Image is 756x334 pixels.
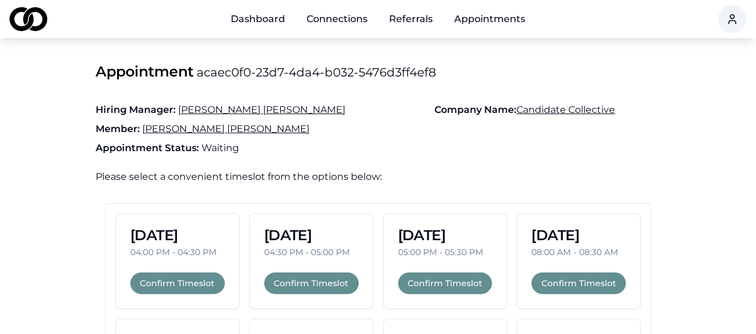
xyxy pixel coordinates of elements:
[297,7,377,31] a: Connections
[531,272,626,294] button: Confirm Timeslot
[96,63,194,80] span: Appointment
[398,246,492,258] p: 05:00 PM - 05:30 PM
[130,228,225,243] h3: [DATE]
[264,272,359,294] button: Confirm Timeslot
[96,170,660,194] h4: Please select a convenient timeslot from the options below:
[96,123,140,134] span: Member:
[96,104,176,115] span: Hiring Manager:
[221,7,535,31] nav: Main
[531,228,626,243] h3: [DATE]
[264,228,359,243] h3: [DATE]
[445,7,535,31] a: Appointments
[130,272,225,294] button: Confirm Timeslot
[531,246,626,258] p: 08:00 AM - 08:30 AM
[264,246,359,258] p: 04:30 PM - 05:00 PM
[96,142,199,154] span: Appointment Status:
[221,7,295,31] a: Dashboard
[434,104,516,115] span: Company Name:
[96,141,660,160] p: waiting
[96,62,660,81] div: acaec0f0-23d7-4da4-b032-5476d3ff4ef8
[398,228,492,243] h3: [DATE]
[379,7,442,31] a: Referrals
[398,272,492,294] button: Confirm Timeslot
[178,104,345,115] a: [PERSON_NAME] [PERSON_NAME]
[130,246,225,258] p: 04:00 PM - 04:30 PM
[10,7,47,31] img: logo
[516,104,615,115] a: Candidate Collective
[142,123,310,134] a: [PERSON_NAME] [PERSON_NAME]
